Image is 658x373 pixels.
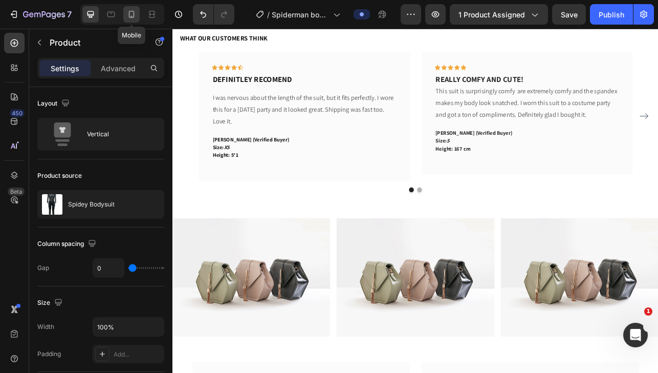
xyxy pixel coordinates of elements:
input: Auto [93,318,164,336]
span: Spiderman bodysuit [272,9,329,20]
div: Width [37,322,54,331]
div: Layout [37,97,72,111]
p: This suit is surprisingly comfy are extremely comfy and the spandex makes my body look snatched. ... [332,72,564,116]
p: Height: 167 cm [332,147,564,157]
p: Size: [332,137,564,147]
p: [PERSON_NAME] (Verified Buyer) [332,127,564,137]
div: 450 [10,109,25,117]
span: 1 [644,307,652,316]
p: Product [50,36,137,49]
button: Save [552,4,586,25]
p: Spidey Bodysuit [68,201,115,208]
div: Size [37,296,64,310]
input: Auto [93,259,124,277]
span: / [267,9,270,20]
div: Undo/Redo [193,4,234,25]
p: REALLY COMFY AND CUTE! [332,58,564,71]
button: Dot [309,201,315,207]
p: Settings [51,63,79,74]
iframe: Design area [172,29,658,373]
div: Add... [114,350,162,359]
div: Publish [599,9,624,20]
p: 7 [67,8,72,20]
button: Dot [299,201,305,207]
p: Advanced [101,63,136,74]
button: Publish [590,4,633,25]
iframe: Intercom live chat [623,323,648,347]
div: Gap [37,263,49,273]
button: Carousel Next Arrow [588,102,604,119]
i: S [346,137,350,146]
img: product feature img [42,194,62,215]
div: Product source [37,171,82,180]
div: Column spacing [37,237,98,251]
div: Beta [8,188,25,196]
div: Padding [37,349,61,359]
span: 1 product assigned [458,9,525,20]
div: Vertical [87,122,149,146]
span: Save [561,10,578,19]
button: 7 [4,4,76,25]
button: 1 product assigned [450,4,548,25]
